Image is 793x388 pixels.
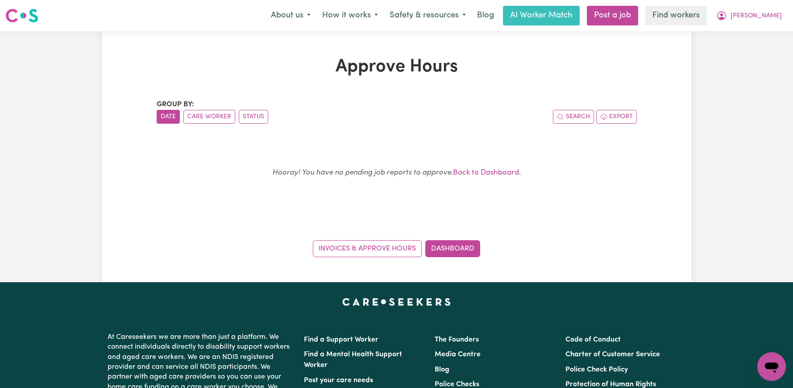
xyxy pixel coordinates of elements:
[731,11,782,21] span: [PERSON_NAME]
[304,377,373,384] a: Post your care needs
[565,351,660,358] a: Charter of Customer Service
[553,110,594,124] button: Search
[565,381,656,388] a: Protection of Human Rights
[503,6,580,25] a: AI Worker Match
[384,6,472,25] button: Safety & resources
[183,110,235,124] button: sort invoices by care worker
[435,336,479,343] a: The Founders
[157,110,180,124] button: sort invoices by date
[5,5,38,26] a: Careseekers logo
[453,169,519,176] a: Back to Dashboard
[304,351,402,369] a: Find a Mental Health Support Worker
[596,110,637,124] button: Export
[757,352,786,381] iframe: Button to launch messaging window
[272,169,521,176] small: .
[342,298,451,305] a: Careseekers home page
[5,8,38,24] img: Careseekers logo
[265,6,316,25] button: About us
[435,351,481,358] a: Media Centre
[239,110,268,124] button: sort invoices by paid status
[645,6,707,25] a: Find workers
[157,56,637,78] h1: Approve Hours
[157,101,194,108] span: Group by:
[313,240,422,257] a: Invoices & Approve Hours
[435,381,479,388] a: Police Checks
[425,240,480,257] a: Dashboard
[316,6,384,25] button: How it works
[565,366,628,373] a: Police Check Policy
[272,169,453,176] em: Hooray! You have no pending job reports to approve.
[304,336,378,343] a: Find a Support Worker
[710,6,788,25] button: My Account
[472,6,499,25] a: Blog
[587,6,638,25] a: Post a job
[435,366,449,373] a: Blog
[565,336,621,343] a: Code of Conduct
